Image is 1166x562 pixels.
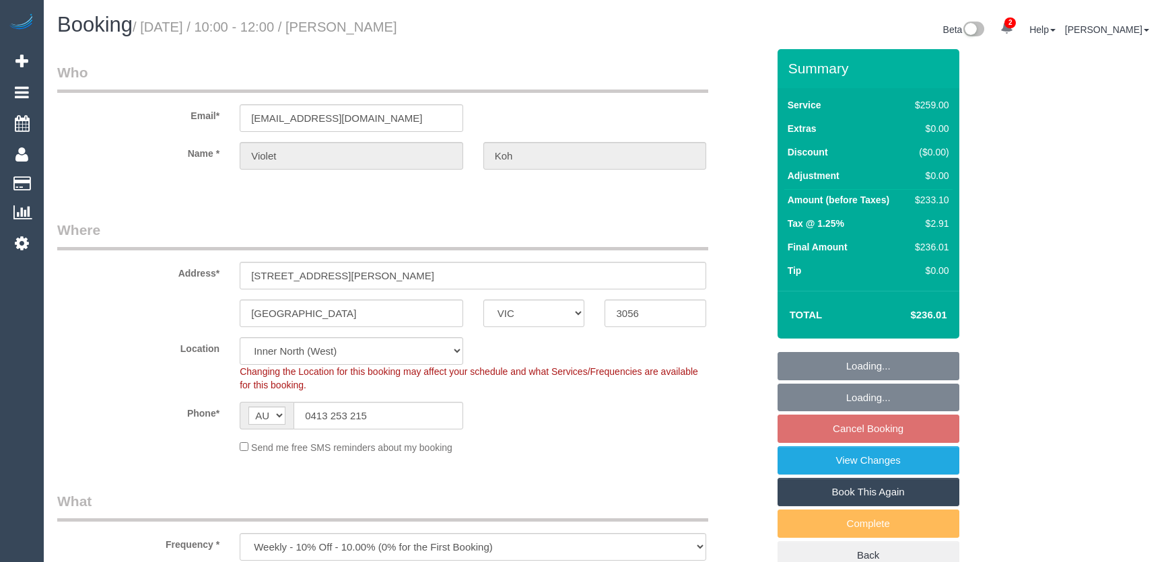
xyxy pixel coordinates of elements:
a: [PERSON_NAME] [1065,24,1149,35]
input: Email* [240,104,463,132]
input: Last Name* [483,142,707,170]
label: Adjustment [788,169,839,182]
label: Address* [47,262,230,280]
label: Tax @ 1.25% [788,217,844,230]
img: New interface [962,22,984,39]
strong: Total [790,309,823,320]
h4: $236.01 [870,310,947,321]
div: $233.10 [910,193,949,207]
a: Beta [943,24,985,35]
small: / [DATE] / 10:00 - 12:00 / [PERSON_NAME] [133,20,397,34]
input: First Name* [240,142,463,170]
label: Tip [788,264,802,277]
label: Location [47,337,230,355]
label: Service [788,98,821,112]
div: $236.01 [910,240,949,254]
div: $259.00 [910,98,949,112]
label: Name * [47,142,230,160]
label: Final Amount [788,240,848,254]
label: Amount (before Taxes) [788,193,889,207]
a: 2 [994,13,1020,43]
input: Post Code* [605,300,706,327]
legend: What [57,491,708,522]
div: $0.00 [910,264,949,277]
img: Automaid Logo [8,13,35,32]
div: $2.91 [910,217,949,230]
a: View Changes [778,446,959,475]
legend: Who [57,63,708,93]
span: Booking [57,13,133,36]
h3: Summary [788,61,953,76]
span: Send me free SMS reminders about my booking [251,442,452,453]
label: Frequency * [47,533,230,551]
legend: Where [57,220,708,250]
label: Email* [47,104,230,122]
a: Book This Again [778,478,959,506]
span: Changing the Location for this booking may affect your schedule and what Services/Frequencies are... [240,366,698,390]
label: Discount [788,145,828,159]
label: Extras [788,122,817,135]
a: Help [1029,24,1056,35]
input: Phone* [294,402,463,429]
label: Phone* [47,402,230,420]
div: $0.00 [910,169,949,182]
div: $0.00 [910,122,949,135]
div: ($0.00) [910,145,949,159]
input: Suburb* [240,300,463,327]
span: 2 [1004,17,1016,28]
